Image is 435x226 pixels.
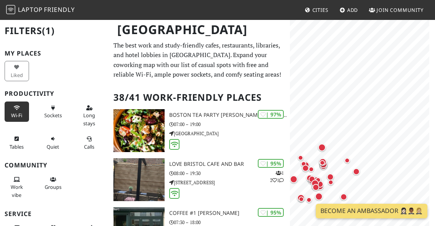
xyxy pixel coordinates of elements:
a: Join Community [366,3,427,17]
div: Map marker [344,158,354,167]
span: Quiet [47,143,59,150]
div: Map marker [320,163,330,173]
img: Boston Tea Party Stokes Croft [113,109,165,152]
span: Cities [312,7,328,13]
div: | 95% [258,208,284,217]
div: Map marker [327,174,337,183]
img: Love bristol cafe and bar [113,158,165,201]
span: People working [11,183,23,198]
div: Map marker [320,160,330,171]
a: Love bristol cafe and bar | 95% 121 Love bristol cafe and bar 08:00 – 19:30 [STREET_ADDRESS] [109,158,290,201]
div: Map marker [311,180,322,190]
span: Laptop [18,5,43,14]
button: Wi-Fi [5,102,29,122]
div: Map marker [312,184,322,194]
span: Group tables [45,183,61,190]
span: Video/audio calls [84,143,94,150]
div: | 95% [258,159,284,168]
div: Map marker [309,167,318,176]
a: Boston Tea Party Stokes Croft | 97% Boston Tea Party [PERSON_NAME] [PERSON_NAME] 07:00 – 19:00 [G... [109,109,290,152]
div: Map marker [309,176,319,186]
button: Calls [77,133,102,153]
button: Sockets [41,102,65,122]
p: 08:00 – 19:30 [169,170,290,177]
a: Become an Ambassador 🤵🏻‍♀️🤵🏾‍♂️🤵🏼‍♀️ [316,204,427,218]
a: Add [336,3,361,17]
div: Map marker [312,184,321,193]
div: Map marker [290,175,301,186]
span: Work-friendly tables [10,143,24,150]
div: Map marker [302,165,312,175]
div: Map marker [318,144,329,154]
p: The best work and study-friendly cafes, restaurants, libraries, and hotel lobbies in [GEOGRAPHIC_... [113,41,286,80]
div: Map marker [308,177,319,187]
span: Friendly [44,5,74,14]
button: Tables [5,133,29,153]
p: 07:30 – 18:00 [169,219,290,226]
h3: Boston Tea Party [PERSON_NAME] [PERSON_NAME] [169,112,290,118]
span: (1) [42,24,55,37]
h3: My Places [5,50,104,57]
span: Join Community [377,7,424,13]
button: Long stays [77,102,102,129]
div: Map marker [320,160,329,169]
h3: Service [5,210,104,218]
button: Groups [41,173,65,193]
div: Map marker [315,177,325,187]
div: Map marker [340,193,350,203]
a: Cities [302,3,332,17]
div: Map marker [319,158,330,169]
a: LaptopFriendly LaptopFriendly [6,3,75,17]
h3: Love bristol cafe and bar [169,161,290,167]
span: Stable Wi-Fi [11,112,22,119]
p: [GEOGRAPHIC_DATA] [169,130,290,137]
button: Work vibe [5,173,29,201]
h3: Coffee #1 [PERSON_NAME] [169,210,290,216]
div: | 97% [258,110,284,119]
div: Map marker [301,161,310,170]
h2: 38/41 Work-Friendly Places [113,86,286,109]
div: Map marker [328,180,337,189]
p: 1 2 1 [270,169,284,184]
button: Quiet [41,133,65,153]
h3: Community [5,162,104,169]
span: Add [347,7,358,13]
div: Map marker [297,194,308,205]
h3: Productivity [5,90,104,97]
p: 07:00 – 19:00 [169,121,290,128]
img: LaptopFriendly [6,5,15,14]
p: [STREET_ADDRESS] [169,179,290,186]
div: Map marker [306,197,315,206]
div: Map marker [299,197,308,206]
div: Map marker [353,168,363,178]
div: Map marker [315,193,326,203]
h1: [GEOGRAPHIC_DATA] [111,19,289,40]
span: Power sockets [44,112,62,119]
div: Map marker [306,175,316,185]
span: Long stays [83,112,95,126]
h2: Filters [5,19,104,43]
div: Map marker [298,155,307,164]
